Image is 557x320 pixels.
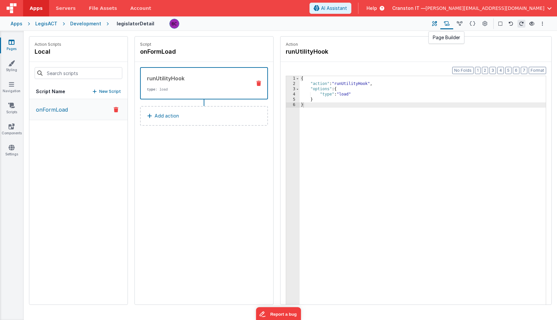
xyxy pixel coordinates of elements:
[286,81,300,87] div: 2
[89,5,117,12] span: File Assets
[497,67,504,74] button: 4
[155,112,179,120] p: Add action
[93,88,121,95] button: New Script
[29,99,128,120] button: onFormLoad
[11,20,22,27] div: Apps
[452,67,474,74] button: No Folds
[99,88,121,95] p: New Script
[147,74,246,82] div: runUtilityHook
[475,67,481,74] button: 1
[489,67,496,74] button: 3
[529,67,546,74] button: Format
[321,5,347,12] span: AI Assistant
[521,67,527,74] button: 7
[35,67,122,79] input: Search scripts
[286,87,300,92] div: 3
[36,88,65,95] h5: Script Name
[392,5,425,12] span: Cranston IT —
[286,47,385,56] h4: runUtilityHook
[309,3,351,14] button: AI Assistant
[513,67,519,74] button: 6
[147,88,155,92] strong: type
[286,76,300,81] div: 1
[56,5,75,12] span: Servers
[505,67,512,74] button: 5
[286,97,300,102] div: 5
[425,5,544,12] span: [PERSON_NAME][EMAIL_ADDRESS][DOMAIN_NAME]
[170,19,179,28] img: e8a56f6b4060e0b1f1175c8bf6908af3
[140,42,268,47] p: Script
[140,106,268,126] button: Add action
[140,47,239,56] h4: onFormLoad
[32,106,68,114] p: onFormLoad
[366,5,377,12] span: Help
[482,67,488,74] button: 2
[286,102,300,108] div: 6
[35,47,61,56] h4: local
[539,20,546,28] button: Options
[70,20,101,27] div: Development
[147,87,246,92] p: : load
[286,92,300,97] div: 4
[35,20,57,27] div: LegisACT
[30,5,43,12] span: Apps
[286,42,546,47] p: Action
[35,42,61,47] p: Action Scripts
[392,5,552,12] button: Cranston IT — [PERSON_NAME][EMAIL_ADDRESS][DOMAIN_NAME]
[117,21,154,26] h4: legislatorDetail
